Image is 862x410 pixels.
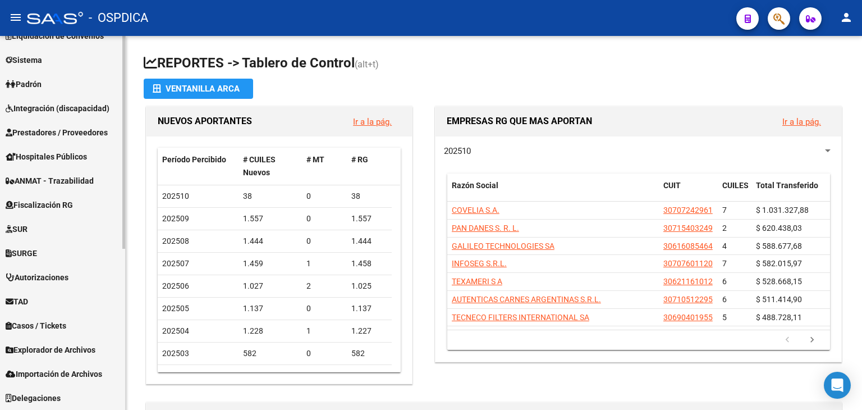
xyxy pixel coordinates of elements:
[9,11,22,24] mat-icon: menu
[144,54,844,74] h1: REPORTES -> Tablero de Control
[663,224,713,233] span: 30715403249
[6,344,95,356] span: Explorador de Archivos
[773,111,830,132] button: Ir a la pág.
[452,181,498,190] span: Razón Social
[239,148,302,185] datatable-header-cell: # CUILES Nuevos
[452,313,589,322] span: TECNECO FILTERS INTERNATIONAL SA
[663,313,713,322] span: 30690401955
[306,190,342,203] div: 0
[89,6,148,30] span: - OSPDICA
[756,206,809,215] span: $ 1.031.327,88
[306,155,324,164] span: # MT
[162,236,189,245] span: 202508
[243,190,298,203] div: 38
[243,257,298,270] div: 1.459
[756,295,802,304] span: $ 511.414,90
[756,181,818,190] span: Total Transferido
[347,148,392,185] datatable-header-cell: # RG
[243,280,298,293] div: 1.027
[162,259,189,268] span: 202507
[344,111,401,132] button: Ir a la pág.
[243,347,298,360] div: 582
[158,148,239,185] datatable-header-cell: Período Percibido
[756,313,802,322] span: $ 488.728,11
[452,277,502,286] span: TEXAMERI S A
[6,78,42,90] span: Padrón
[162,349,189,358] span: 202503
[722,313,727,322] span: 5
[306,370,342,382] div: 3
[801,334,823,347] a: go to next page
[6,295,28,308] span: TAD
[351,235,387,248] div: 1.444
[162,192,189,201] span: 202510
[243,325,298,338] div: 1.228
[306,347,342,360] div: 0
[243,235,298,248] div: 1.444
[6,102,109,115] span: Integración (discapacidad)
[663,242,713,250] span: 30616085464
[351,347,387,360] div: 582
[6,320,66,332] span: Casos / Tickets
[782,117,821,127] a: Ir a la pág.
[306,302,342,315] div: 0
[722,295,727,304] span: 6
[158,116,252,126] span: NUEVOS APORTANTES
[756,224,802,233] span: $ 620.438,03
[452,259,507,268] span: INFOSEG S.R.L.
[447,116,592,126] span: EMPRESAS RG QUE MAS APORTAN
[447,174,659,211] datatable-header-cell: Razón Social
[452,295,601,304] span: AUTENTICAS CARNES ARGENTINAS S.R.L.
[444,146,471,156] span: 202510
[659,174,718,211] datatable-header-cell: CUIT
[6,247,37,259] span: SURGE
[162,214,189,223] span: 202509
[153,79,244,99] div: Ventanilla ARCA
[756,277,802,286] span: $ 528.668,15
[6,271,68,284] span: Autorizaciones
[6,223,27,235] span: SUR
[6,175,94,187] span: ANMAT - Trazabilidad
[351,212,387,225] div: 1.557
[351,302,387,315] div: 1.137
[243,212,298,225] div: 1.557
[355,59,379,70] span: (alt+t)
[6,368,102,380] span: Importación de Archivos
[6,392,61,404] span: Delegaciones
[751,174,830,211] datatable-header-cell: Total Transferido
[722,181,749,190] span: CUILES
[663,259,713,268] span: 30707601120
[6,126,108,139] span: Prestadores / Proveedores
[824,372,851,399] div: Open Intercom Messenger
[840,11,853,24] mat-icon: person
[162,371,189,380] span: 202502
[722,259,727,268] span: 7
[306,280,342,293] div: 2
[162,326,189,335] span: 202504
[663,206,713,215] span: 30707242961
[243,302,298,315] div: 1.137
[306,257,342,270] div: 1
[756,259,802,268] span: $ 582.015,97
[663,277,713,286] span: 30621161012
[718,174,751,211] datatable-header-cell: CUILES
[351,325,387,338] div: 1.227
[663,295,713,304] span: 30710512295
[144,79,253,99] button: Ventanilla ARCA
[722,224,727,233] span: 2
[162,281,189,290] span: 202506
[351,257,387,270] div: 1.458
[6,151,87,163] span: Hospitales Públicos
[351,155,368,164] span: # RG
[351,190,387,203] div: 38
[663,181,681,190] span: CUIT
[722,277,727,286] span: 6
[351,280,387,293] div: 1.025
[243,370,298,382] div: 757
[302,148,347,185] datatable-header-cell: # MT
[353,117,392,127] a: Ir a la pág.
[306,235,342,248] div: 0
[306,325,342,338] div: 1
[452,206,499,215] span: COVELIA S.A.
[6,54,42,66] span: Sistema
